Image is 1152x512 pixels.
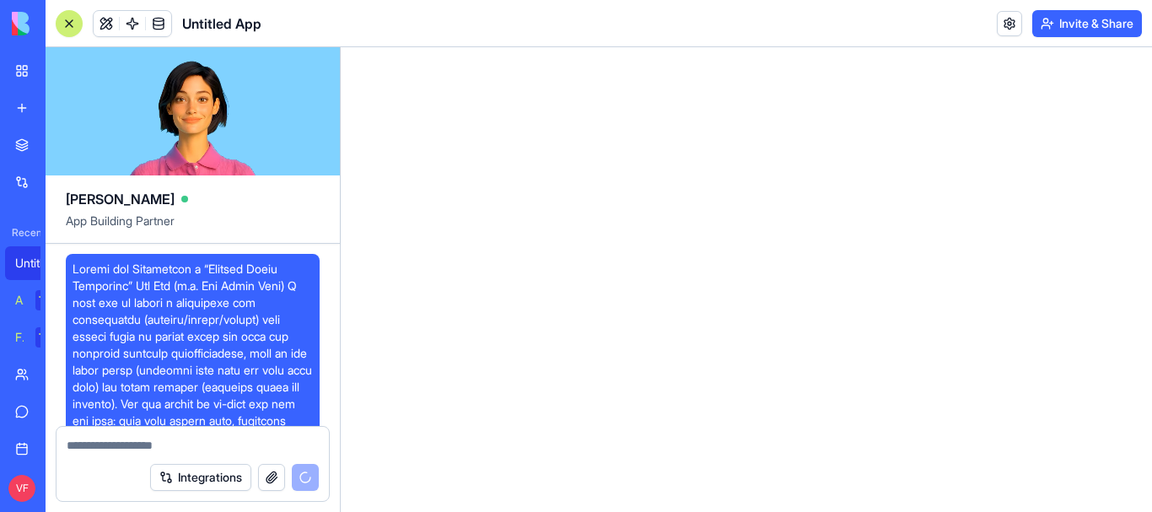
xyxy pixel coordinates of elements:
[8,475,35,502] span: VF
[15,329,24,346] div: Feedback Form
[15,255,62,272] div: Untitled App
[5,226,40,240] span: Recent
[66,213,320,243] span: App Building Partner
[12,12,116,35] img: logo
[5,321,73,354] a: Feedback FormTRY
[182,13,261,34] span: Untitled App
[150,464,251,491] button: Integrations
[1032,10,1142,37] button: Invite & Share
[35,290,62,310] div: TRY
[5,283,73,317] a: AI Logo GeneratorTRY
[5,246,73,280] a: Untitled App
[66,189,175,209] span: [PERSON_NAME]
[15,292,24,309] div: AI Logo Generator
[35,327,62,348] div: TRY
